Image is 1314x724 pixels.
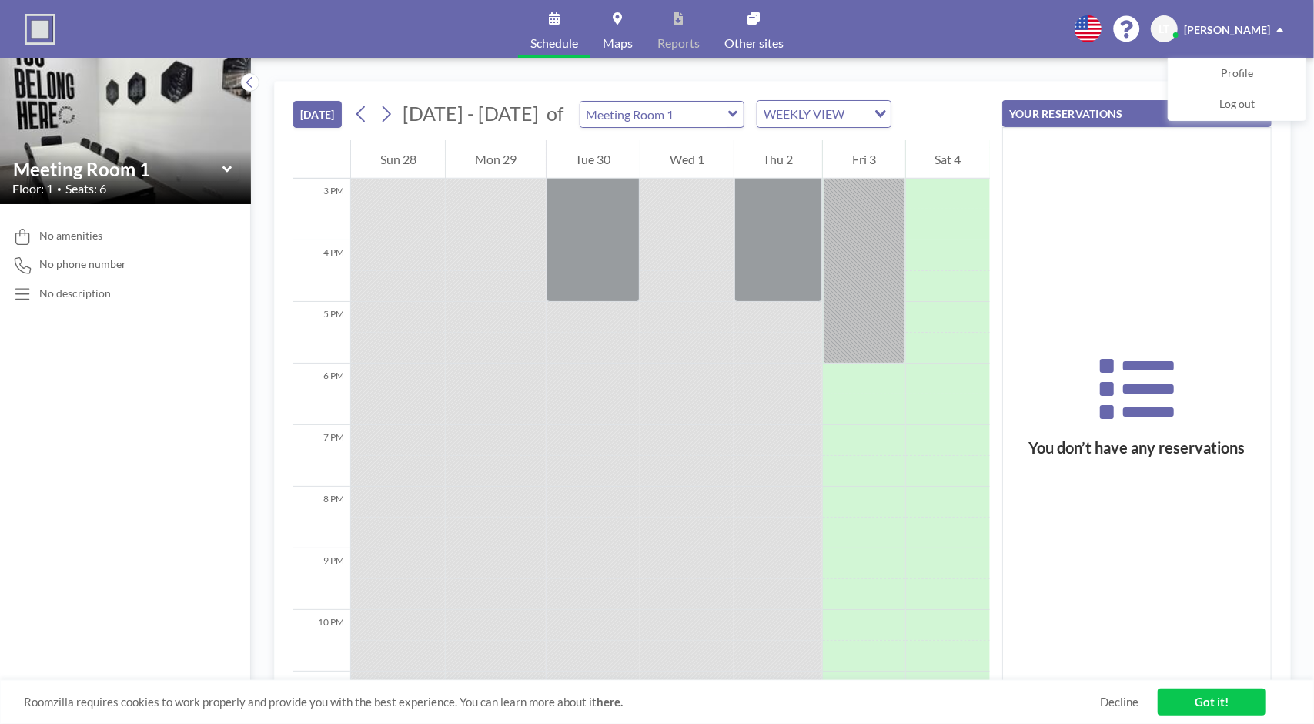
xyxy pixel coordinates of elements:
span: Profile [1221,66,1253,82]
div: 9 PM [293,548,350,610]
a: Log out [1169,89,1306,120]
span: LT [1159,22,1170,36]
span: Reports [657,37,700,49]
div: No description [39,287,111,300]
input: Search for option [849,104,865,124]
span: • [57,184,62,194]
div: Thu 2 [734,140,822,179]
button: YOUR RESERVATIONS [1002,100,1272,127]
a: Profile [1169,59,1306,89]
span: [PERSON_NAME] [1184,23,1270,36]
button: [DATE] [293,101,342,128]
input: Meeting Room 1 [13,158,222,180]
div: 7 PM [293,425,350,487]
div: Fri 3 [823,140,904,179]
span: Roomzilla requires cookies to work properly and provide you with the best experience. You can lea... [24,695,1100,709]
input: Meeting Room 1 [580,102,728,127]
span: WEEKLY VIEW [761,104,848,124]
div: Mon 29 [446,140,545,179]
img: organization-logo [25,14,55,45]
div: Wed 1 [640,140,733,179]
span: No amenities [39,229,102,243]
span: Log out [1219,97,1255,112]
div: Tue 30 [547,140,640,179]
span: Maps [603,37,633,49]
span: No phone number [39,257,126,271]
div: 4 PM [293,240,350,302]
span: Other sites [724,37,784,49]
span: Seats: 6 [65,181,106,196]
span: [DATE] - [DATE] [403,102,539,125]
div: Sat 4 [906,140,990,179]
span: Floor: 1 [12,181,53,196]
a: here. [597,695,623,709]
div: 10 PM [293,610,350,672]
div: 6 PM [293,364,350,425]
div: 5 PM [293,302,350,364]
span: Schedule [530,37,578,49]
a: Got it! [1158,689,1266,716]
span: of [547,102,563,126]
div: 8 PM [293,487,350,548]
div: Sun 28 [351,140,445,179]
div: 3 PM [293,179,350,240]
a: Decline [1100,695,1138,709]
h3: You don’t have any reservations [1003,438,1271,458]
div: Search for option [757,101,891,127]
